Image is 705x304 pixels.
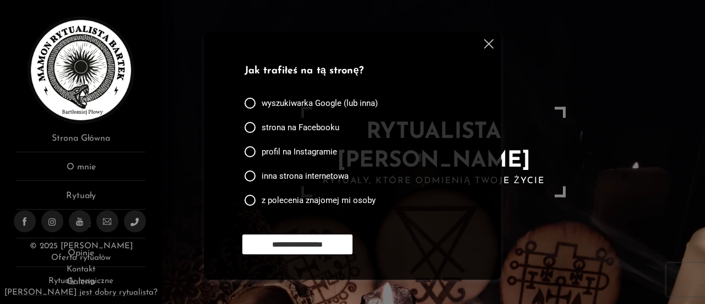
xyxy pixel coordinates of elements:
[262,98,378,109] span: wyszukiwarka Google (lub inna)
[17,161,145,181] a: O mnie
[17,132,145,152] a: Strona Główna
[67,265,95,274] a: Kontakt
[4,289,158,297] a: [PERSON_NAME] jest dobry rytualista?
[262,170,349,182] span: inna strona internetowa
[48,277,113,285] a: Rytuały magiczne
[17,189,145,210] a: Rytuały
[262,146,337,157] span: profil na Instagramie
[262,195,376,206] span: z polecenia znajomej mi osoby
[262,122,339,133] span: strona na Facebooku
[51,254,111,262] a: Oferta rytuałów
[484,39,493,49] img: cross.svg
[28,17,134,124] img: Rytualista Bartek
[245,64,456,79] p: Jak trafiłeś na tą stronę?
